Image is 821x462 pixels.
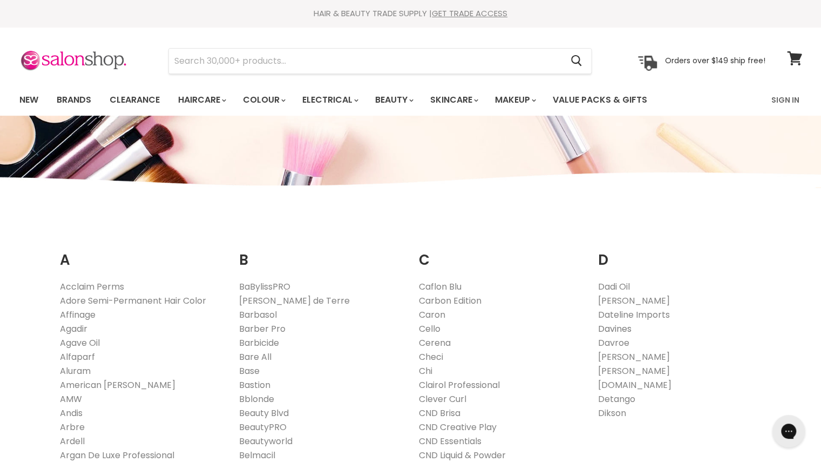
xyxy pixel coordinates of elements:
a: Detango [598,393,635,405]
a: Arbre [60,421,85,433]
nav: Main [6,84,816,116]
a: Beauty [367,89,420,111]
a: Belmacil [239,449,275,461]
a: Acclaim Perms [60,280,124,293]
a: Chi [419,365,432,377]
a: Agadir [60,323,87,335]
a: Caflon Blu [419,280,462,293]
a: Caron [419,309,445,321]
a: Argan De Luxe Professional [60,449,174,461]
a: Beautyworld [239,435,293,447]
a: Dikson [598,407,626,419]
a: CND Liquid & Powder [419,449,506,461]
a: Checi [419,351,443,363]
a: Aluram [60,365,91,377]
a: [PERSON_NAME] [598,294,670,307]
a: CND Essentials [419,435,481,447]
a: Agave Oil [60,337,100,349]
input: Search [169,49,562,73]
a: Base [239,365,260,377]
a: Cello [419,323,440,335]
a: CND Brisa [419,407,460,419]
a: Barbasol [239,309,277,321]
a: BaBylissPRO [239,280,290,293]
iframe: Gorgias live chat messenger [767,411,810,451]
button: Search [562,49,591,73]
a: Barber Pro [239,323,286,335]
a: Carbon Edition [419,294,481,307]
a: [PERSON_NAME] [598,365,670,377]
a: [DOMAIN_NAME] [598,379,671,391]
a: GET TRADE ACCESS [432,8,507,19]
a: Barbicide [239,337,279,349]
a: Bastion [239,379,270,391]
a: Alfaparf [60,351,95,363]
a: Value Packs & Gifts [545,89,655,111]
a: AMW [60,393,82,405]
a: Ardell [60,435,85,447]
a: Sign In [765,89,806,111]
a: Affinage [60,309,96,321]
a: Bare All [239,351,272,363]
a: Cerena [419,337,451,349]
a: [PERSON_NAME] de Terre [239,294,350,307]
a: New [11,89,46,111]
p: Orders over $149 ship free! [665,56,765,65]
a: American [PERSON_NAME] [60,379,175,391]
a: Davines [598,323,632,335]
a: Adore Semi-Permanent Hair Color [60,294,206,307]
a: Haircare [170,89,233,111]
a: Makeup [487,89,542,111]
a: Clever Curl [419,393,466,405]
a: Clairol Professional [419,379,500,391]
a: Clearance [101,89,168,111]
div: HAIR & BEAUTY TRADE SUPPLY | [6,8,816,19]
h2: B [239,235,403,271]
form: Product [168,48,592,74]
a: BeautyPRO [239,421,287,433]
a: Bblonde [239,393,274,405]
a: Andis [60,407,83,419]
a: Beauty Blvd [239,407,289,419]
a: Davroe [598,337,629,349]
a: Electrical [294,89,365,111]
a: Brands [49,89,99,111]
a: Dateline Imports [598,309,670,321]
a: CND Creative Play [419,421,497,433]
a: Colour [235,89,292,111]
a: Skincare [422,89,485,111]
ul: Main menu [11,84,710,116]
h2: C [419,235,582,271]
h2: A [60,235,223,271]
a: Dadi Oil [598,280,630,293]
a: [PERSON_NAME] [598,351,670,363]
h2: D [598,235,762,271]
